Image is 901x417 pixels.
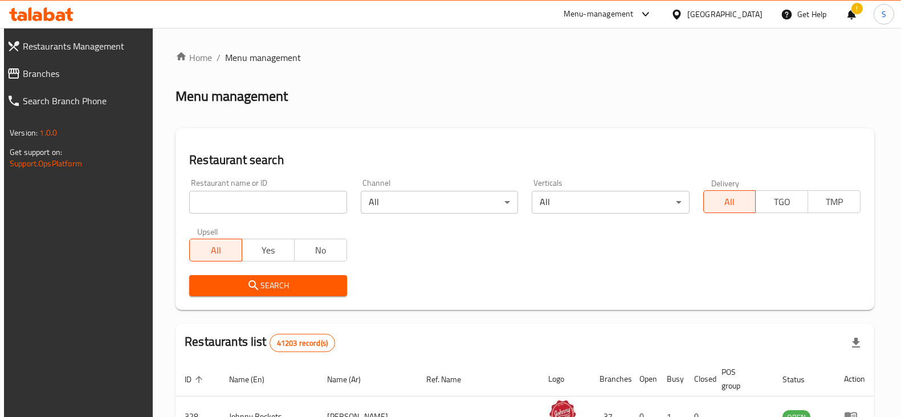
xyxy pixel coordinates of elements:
[813,194,856,210] span: TMP
[721,365,760,393] span: POS group
[711,179,740,187] label: Delivery
[842,329,870,357] div: Export file
[242,239,295,261] button: Yes
[247,242,290,259] span: Yes
[532,191,689,214] div: All
[564,7,634,21] div: Menu-management
[685,362,712,396] th: Closed
[189,239,242,261] button: All
[708,194,752,210] span: All
[217,51,221,64] li: /
[294,239,347,261] button: No
[755,190,808,213] button: TGO
[198,279,337,293] span: Search
[176,51,874,64] nav: breadcrumb
[39,125,57,140] span: 1.0.0
[760,194,804,210] span: TGO
[630,362,658,396] th: Open
[197,227,218,235] label: Upsell
[10,125,38,140] span: Version:
[270,334,335,352] div: Total records count
[10,156,82,171] a: Support.OpsPlatform
[176,87,288,105] h2: Menu management
[23,39,145,53] span: Restaurants Management
[299,242,343,259] span: No
[327,373,376,386] span: Name (Ar)
[426,373,476,386] span: Ref. Name
[808,190,861,213] button: TMP
[658,362,685,396] th: Busy
[185,333,335,352] h2: Restaurants list
[882,8,886,21] span: S
[229,373,279,386] span: Name (En)
[194,242,238,259] span: All
[23,67,145,80] span: Branches
[539,362,590,396] th: Logo
[176,51,212,64] a: Home
[270,338,335,349] span: 41203 record(s)
[835,362,874,396] th: Action
[189,191,346,214] input: Search for restaurant name or ID..
[189,152,861,169] h2: Restaurant search
[590,362,630,396] th: Branches
[225,51,301,64] span: Menu management
[23,94,145,108] span: Search Branch Phone
[361,191,518,214] div: All
[189,275,346,296] button: Search
[782,373,820,386] span: Status
[10,145,62,160] span: Get support on:
[703,190,756,213] button: All
[185,373,206,386] span: ID
[687,8,763,21] div: [GEOGRAPHIC_DATA]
